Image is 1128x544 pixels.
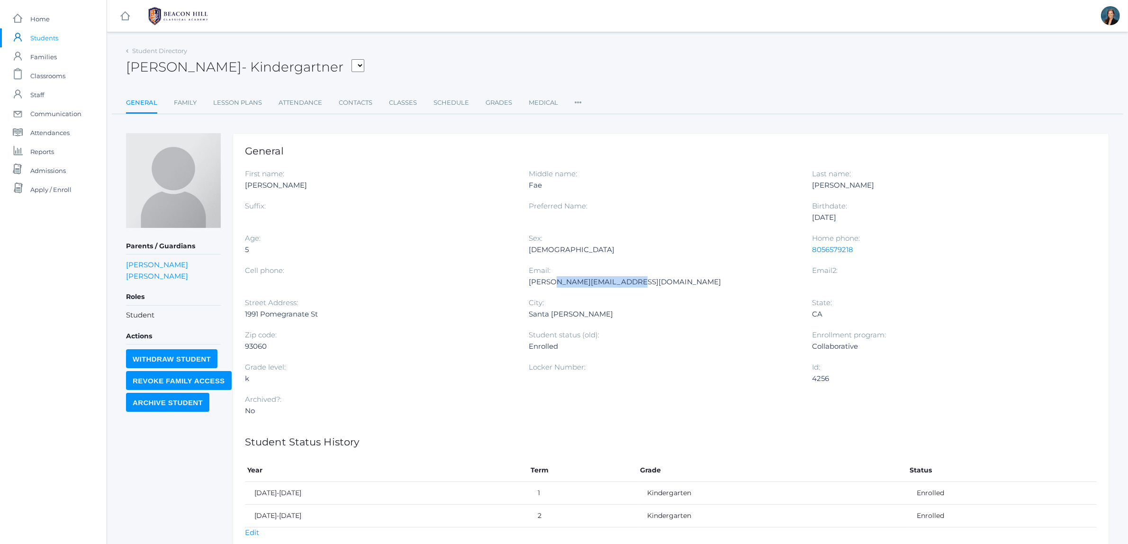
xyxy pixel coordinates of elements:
label: Street Address: [245,298,298,307]
a: General [126,93,157,114]
div: Collaborative [812,341,1082,352]
label: Archived?: [245,395,281,404]
a: Classes [389,93,417,112]
div: Enrolled [529,341,798,352]
span: Admissions [30,161,66,180]
div: [PERSON_NAME] [812,180,1082,191]
div: 93060 [245,341,514,352]
td: [DATE]-[DATE] [245,482,528,505]
input: Revoke Family Access [126,371,232,390]
a: 8056579218 [812,245,853,254]
h1: General [245,145,1097,156]
span: Home [30,9,50,28]
span: Apply / Enroll [30,180,72,199]
a: Student Directory [132,47,187,54]
a: Grades [486,93,512,112]
label: Sex: [529,234,542,243]
div: [PERSON_NAME] [245,180,514,191]
span: Communication [30,104,81,123]
label: Middle name: [529,169,577,178]
div: No [245,405,514,417]
label: Last name: [812,169,851,178]
h2: [PERSON_NAME] [126,60,364,74]
a: Medical [529,93,558,112]
label: Home phone: [812,234,860,243]
img: Luna Cardenas [126,133,221,228]
div: [PERSON_NAME][EMAIL_ADDRESS][DOMAIN_NAME] [529,276,798,288]
label: Preferred Name: [529,201,587,210]
a: Lesson Plans [213,93,262,112]
label: Grade level: [245,363,286,372]
div: k [245,373,514,384]
th: Status [907,459,1097,482]
label: Email2: [812,266,838,275]
td: Kindergarten [638,505,907,527]
h5: Parents / Guardians [126,238,221,254]
div: Allison Smith [1101,6,1120,25]
a: Edit [245,528,259,537]
div: [DATE] [812,212,1082,223]
label: Zip code: [245,330,277,339]
label: Suffix: [245,201,266,210]
a: Schedule [433,93,469,112]
div: 5 [245,244,514,255]
label: First name: [245,169,284,178]
div: Fae [529,180,798,191]
label: Enrollment program: [812,330,886,339]
span: Classrooms [30,66,65,85]
h5: Roles [126,289,221,305]
div: CA [812,308,1082,320]
td: Kindergarten [638,482,907,505]
li: Student [126,310,221,321]
td: 1 [528,482,638,505]
label: State: [812,298,832,307]
input: Archive Student [126,393,209,412]
label: City: [529,298,544,307]
div: 4256 [812,373,1082,384]
td: 2 [528,505,638,527]
label: Birthdate: [812,201,847,210]
div: Santa [PERSON_NAME] [529,308,798,320]
span: Attendances [30,123,70,142]
label: Age: [245,234,261,243]
span: Families [30,47,57,66]
a: Contacts [339,93,372,112]
th: Year [245,459,528,482]
label: Cell phone: [245,266,284,275]
div: [DEMOGRAPHIC_DATA] [529,244,798,255]
label: Locker Number: [529,363,586,372]
td: Enrolled [907,482,1097,505]
a: Family [174,93,197,112]
a: [PERSON_NAME] [126,272,188,281]
label: Id: [812,363,820,372]
div: 1991 Pomegranate St [245,308,514,320]
td: [DATE]-[DATE] [245,505,528,527]
h5: Actions [126,328,221,345]
label: Email: [529,266,550,275]
label: Student status (old): [529,330,599,339]
a: Attendance [279,93,322,112]
h1: Student Status History [245,436,1097,447]
a: [PERSON_NAME] [126,260,188,269]
span: - Kindergartner [242,59,343,75]
th: Grade [638,459,907,482]
td: Enrolled [907,505,1097,527]
img: BHCALogos-05-308ed15e86a5a0abce9b8dd61676a3503ac9727e845dece92d48e8588c001991.png [143,4,214,28]
span: Students [30,28,58,47]
input: Withdraw Student [126,349,217,368]
span: Reports [30,142,54,161]
span: Staff [30,85,44,104]
th: Term [528,459,638,482]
